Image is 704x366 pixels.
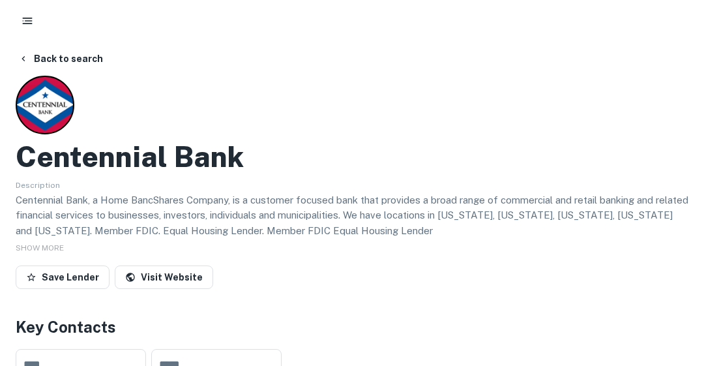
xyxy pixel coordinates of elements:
[16,140,244,174] h2: Centennial Bank
[13,47,108,70] button: Back to search
[16,192,688,239] p: Centennial Bank, a Home BancShares Company, is a customer focused bank that provides a broad rang...
[16,266,110,289] button: Save Lender
[115,266,213,289] a: Visit Website
[16,243,64,252] span: SHOW MORE
[16,181,60,190] span: Description
[639,262,704,324] iframe: Chat Widget
[16,315,688,339] h4: Key Contacts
